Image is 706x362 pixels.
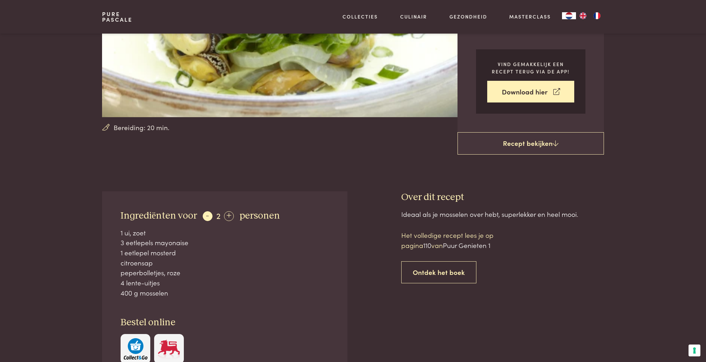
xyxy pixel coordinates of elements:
[121,317,329,329] h3: Bestel online
[509,13,551,20] a: Masterclass
[590,12,604,19] a: FR
[562,12,576,19] div: Language
[203,211,212,221] div: -
[401,261,476,283] a: Ontdek het boek
[449,13,487,20] a: Gezondheid
[458,132,604,155] a: Recept bekijken
[401,209,604,219] div: Ideaal als je mosselen over hebt, superlekker en heel mooi.
[121,228,329,238] div: 1 ui, zoet
[121,248,329,258] div: 1 eetlepel mosterd
[121,268,329,278] div: peperbolletjes, roze
[121,278,329,288] div: 4 lente-uitjes
[224,211,234,221] div: +
[487,81,574,103] a: Download hier
[121,288,329,298] div: 400 g mosselen
[102,11,132,22] a: PurePascale
[576,12,604,19] ul: Language list
[401,230,520,250] p: Het volledige recept lees je op pagina van
[121,211,197,221] span: Ingrediënten voor
[121,258,329,268] div: citroensap
[443,240,490,250] span: Puur Genieten 1
[400,13,427,20] a: Culinair
[487,61,574,75] p: Vind gemakkelijk een recept terug via de app!
[121,237,329,248] div: 3 eetlepels mayonaise
[423,240,431,250] span: 110
[157,338,181,360] img: Delhaize
[562,12,604,19] aside: Language selected: Nederlands
[124,338,147,360] img: c308188babc36a3a401bcb5cb7e020f4d5ab42f7cacd8327e500463a43eeb86c.svg
[562,12,576,19] a: NL
[576,12,590,19] a: EN
[114,122,170,133] span: Bereiding: 20 min.
[239,211,280,221] span: personen
[343,13,378,20] a: Collecties
[689,345,700,356] button: Uw voorkeuren voor toestemming voor trackingtechnologieën
[216,210,221,221] span: 2
[401,191,604,204] h3: Over dit recept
